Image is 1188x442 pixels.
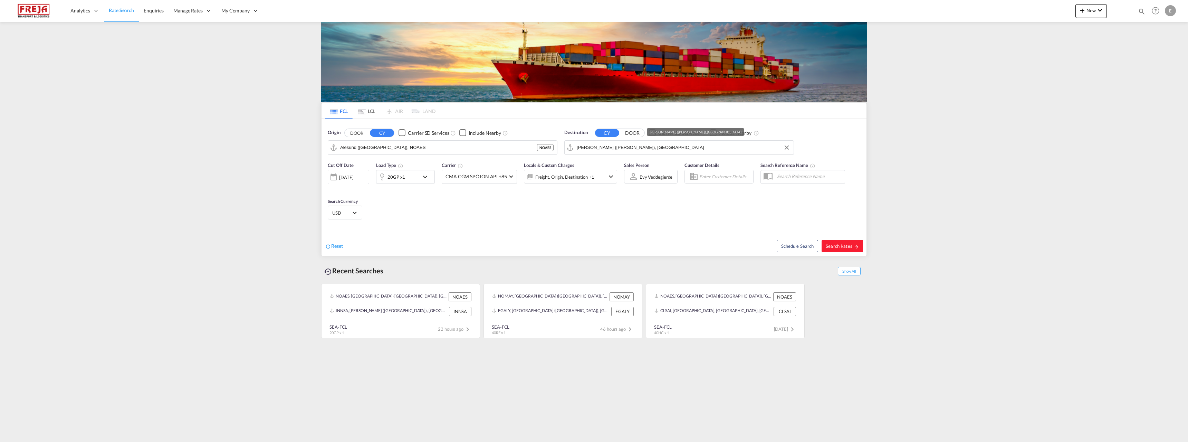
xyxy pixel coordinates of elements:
[537,144,554,151] div: NOAES
[325,243,343,250] div: icon-refreshReset
[607,172,615,181] md-icon: icon-chevron-down
[611,307,634,316] div: EGALY
[1150,5,1165,17] div: Help
[459,129,501,137] md-checkbox: Checkbox No Ink
[654,307,772,316] div: CLSAI, San Antonio, Chile, South America, Americas
[321,263,386,279] div: Recent Searches
[322,119,866,256] div: Origin DOOR CY Checkbox No InkUnchecked: Search for CY (Container Yard) services for all selected...
[328,199,358,204] span: Search Currency
[173,7,203,14] span: Manage Rates
[70,7,90,14] span: Analytics
[492,307,610,316] div: EGALY, Alexandria (El Iskandariya), Egypt, Northern Africa, Africa
[328,184,333,193] md-datepicker: Select
[774,307,796,316] div: CLSAI
[332,210,352,216] span: USD
[639,172,673,182] md-select: Sales Person: Evy Veddegjerde
[398,163,403,169] md-icon: icon-information-outline
[442,162,463,168] span: Carrier
[458,163,463,169] md-icon: The selected Trucker/Carrierwill be displayed in the rate results If the rates are from another f...
[330,292,447,301] div: NOAES, Alesund (Aalesund), Norway, Northern Europe, Europe
[624,162,649,168] span: Sales Person
[822,240,863,252] button: Search Ratesicon-arrow-right
[438,326,472,332] span: 22 hours ago
[325,103,353,119] md-tab-item: FCL
[626,325,634,333] md-icon: icon-chevron-right
[774,326,796,332] span: [DATE]
[654,330,669,335] span: 40HC x 1
[329,330,344,335] span: 20GP x 1
[699,171,751,182] input: Enter Customer Details
[328,170,369,184] div: [DATE]
[760,162,815,168] span: Search Reference Name
[774,171,845,181] input: Search Reference Name
[330,307,447,316] div: INNSA, Jawaharlal Nehru (Nhava Sheva), India, Indian Subcontinent, Asia Pacific
[331,243,343,249] span: Reset
[10,3,57,19] img: 586607c025bf11f083711d99603023e7.png
[221,7,250,14] span: My Company
[810,163,815,169] md-icon: Your search will be saved by the below given name
[754,130,759,136] md-icon: Unchecked: Ignores neighbouring ports when fetching rates.Checked : Includes neighbouring ports w...
[492,324,509,330] div: SEA-FCL
[595,129,619,137] button: CY
[450,130,456,136] md-icon: Unchecked: Search for CY (Container Yard) services for all selected carriers.Checked : Search for...
[650,128,741,136] div: [PERSON_NAME] ([PERSON_NAME]), [GEOGRAPHIC_DATA]
[1078,6,1086,15] md-icon: icon-plus 400-fg
[329,324,347,330] div: SEA-FCL
[1096,6,1104,15] md-icon: icon-chevron-down
[325,243,331,250] md-icon: icon-refresh
[445,173,507,180] span: CMA CGM SPOTON API +85
[826,243,859,249] span: Search Rates
[463,325,472,333] md-icon: icon-chevron-right
[387,172,405,182] div: 20GP x1
[640,174,673,180] div: Evy Veddegjerde
[782,142,792,153] button: Clear Input
[376,162,403,168] span: Load Type
[577,142,790,153] input: Search by Port
[524,162,574,168] span: Locals & Custom Charges
[328,162,354,168] span: Cut Off Date
[492,292,608,301] div: NOMAY, Maloy (Maaloy), Norway, Northern Europe, Europe
[649,129,699,137] md-checkbox: Checkbox No Ink
[564,129,588,136] span: Destination
[854,244,859,249] md-icon: icon-arrow-right
[421,173,433,181] md-icon: icon-chevron-down
[654,324,672,330] div: SEA-FCL
[324,267,332,276] md-icon: icon-backup-restore
[332,208,358,218] md-select: Select Currency: $ USDUnited States Dollar
[109,7,134,13] span: Rate Search
[321,22,867,102] img: LCL+%26+FCL+BACKGROUND.png
[565,141,794,154] md-input-container: Jawaharlal Nehru (Nhava Sheva), INNSA
[777,240,818,252] button: Note: By default Schedule search will only considerorigin ports, destination ports and cut off da...
[339,174,353,180] div: [DATE]
[719,130,751,137] div: Include Nearby
[449,292,471,301] div: NOAES
[600,326,634,332] span: 46 hours ago
[340,142,537,153] input: Search by Port
[1075,4,1107,18] button: icon-plus 400-fgNewicon-chevron-down
[654,292,772,301] div: NOAES, Alesund (Aalesund), Norway, Northern Europe, Europe
[353,103,380,119] md-tab-item: LCL
[483,284,642,338] recent-search-card: NOMAY, [GEOGRAPHIC_DATA] ([GEOGRAPHIC_DATA]), [GEOGRAPHIC_DATA], [GEOGRAPHIC_DATA], [GEOGRAPHIC_D...
[620,129,644,137] button: DOOR
[788,325,796,333] md-icon: icon-chevron-right
[524,170,617,184] div: Freight Origin Destination Factory Stuffingicon-chevron-down
[684,162,719,168] span: Customer Details
[328,129,340,136] span: Origin
[370,129,394,137] button: CY
[1138,8,1146,15] md-icon: icon-magnify
[144,8,164,13] span: Enquiries
[535,172,594,182] div: Freight Origin Destination Factory Stuffing
[838,267,861,275] span: Show All
[1165,5,1176,16] div: E
[376,170,435,184] div: 20GP x1icon-chevron-down
[321,284,480,338] recent-search-card: NOAES, [GEOGRAPHIC_DATA] ([GEOGRAPHIC_DATA]), [GEOGRAPHIC_DATA], [GEOGRAPHIC_DATA], [GEOGRAPHIC_D...
[449,307,471,316] div: INNSA
[502,130,508,136] md-icon: Unchecked: Ignores neighbouring ports when fetching rates.Checked : Includes neighbouring ports w...
[325,103,435,119] md-pagination-wrapper: Use the left and right arrow keys to navigate between tabs
[773,292,796,301] div: NOAES
[646,284,805,338] recent-search-card: NOAES, [GEOGRAPHIC_DATA] ([GEOGRAPHIC_DATA]), [GEOGRAPHIC_DATA], [GEOGRAPHIC_DATA], [GEOGRAPHIC_D...
[408,130,449,137] div: Carrier SD Services
[469,130,501,137] div: Include Nearby
[1078,8,1104,13] span: New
